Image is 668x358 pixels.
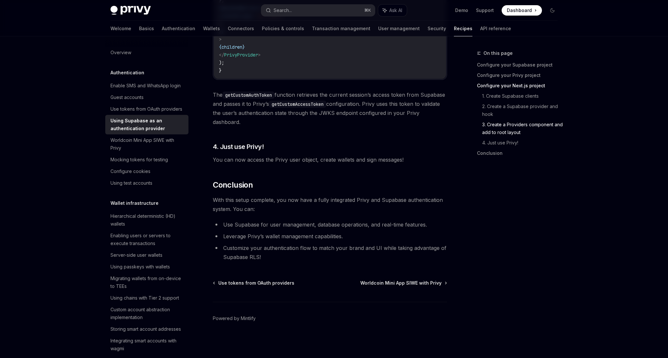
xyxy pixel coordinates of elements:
a: Basics [139,21,154,36]
span: > [258,52,261,58]
a: Authentication [162,21,195,36]
span: 4. Just use Privy! [213,142,264,151]
a: Overview [105,47,188,58]
a: User management [378,21,420,36]
span: You can now access the Privy user object, create wallets and sign messages! [213,155,447,164]
a: API reference [480,21,511,36]
a: Worldcoin Mini App SIWE with Privy [105,134,188,154]
a: 4. Just use Privy! [482,138,563,148]
a: Support [476,7,494,14]
a: Recipes [454,21,472,36]
span: Dashboard [507,7,532,14]
a: Policies & controls [262,21,304,36]
code: getCustomAccessToken [269,101,326,108]
button: Toggle dark mode [547,5,558,16]
span: { [219,44,222,50]
a: Configure your Supabase project [477,60,563,70]
span: } [219,68,222,73]
a: Use tokens from OAuth providers [105,103,188,115]
a: Enable SMS and WhatsApp login [105,80,188,92]
a: 3. Create a Providers component and add to root layout [482,119,563,138]
a: Transaction management [312,21,370,36]
a: Welcome [110,21,131,36]
a: Custom account abstraction implementation [105,304,188,323]
a: Using Supabase as an authentication provider [105,115,188,134]
a: Configure your Privy project [477,70,563,80]
div: Using test accounts [110,179,152,187]
div: Search... [274,6,292,14]
span: Ask AI [389,7,402,14]
div: Enabling users or servers to execute transactions [110,232,185,247]
a: Enabling users or servers to execute transactions [105,230,188,249]
a: Using passkeys with wallets [105,261,188,273]
div: Enable SMS and WhatsApp login [110,82,181,90]
span: children [222,44,242,50]
span: > [219,36,222,42]
div: Use tokens from OAuth providers [110,105,182,113]
span: </ [219,52,224,58]
li: Leverage Privy’s wallet management capabilities. [213,232,447,241]
a: Connectors [228,21,254,36]
a: Mocking tokens for testing [105,154,188,166]
span: Conclusion [213,180,253,190]
a: Worldcoin Mini App SIWE with Privy [360,280,446,286]
a: Dashboard [502,5,542,16]
a: Migrating wallets from on-device to TEEs [105,273,188,292]
div: Mocking tokens for testing [110,156,168,164]
span: On this page [483,49,513,57]
div: Overview [110,49,131,56]
div: Custom account abstraction implementation [110,306,185,321]
a: Configure cookies [105,166,188,177]
span: PrivyProvider [224,52,258,58]
a: Conclusion [477,148,563,158]
li: Use Supabase for user management, database operations, and real-time features. [213,220,447,229]
a: Use tokens from OAuth providers [213,280,294,286]
div: Using chains with Tier 2 support [110,294,179,302]
div: Storing smart account addresses [110,325,181,333]
a: Storing smart account addresses [105,323,188,335]
a: Integrating smart accounts with wagmi [105,335,188,354]
h5: Wallet infrastructure [110,199,159,207]
div: Configure cookies [110,167,150,175]
span: ⌘ K [364,8,371,13]
img: dark logo [110,6,151,15]
h5: Authentication [110,69,144,77]
span: } [242,44,245,50]
a: Using chains with Tier 2 support [105,292,188,304]
div: Hierarchical deterministic (HD) wallets [110,212,185,228]
a: Hierarchical deterministic (HD) wallets [105,210,188,230]
a: Security [428,21,446,36]
a: 2. Create a Supabase provider and hook [482,101,563,119]
a: 1. Create Supabase clients [482,91,563,101]
div: Server-side user wallets [110,251,162,259]
a: Powered by Mintlify [213,315,256,322]
li: Customize your authentication flow to match your brand and UI while taking advantage of Supabase ... [213,243,447,262]
a: Guest accounts [105,92,188,103]
div: Integrating smart accounts with wagmi [110,337,185,352]
button: Search...⌘K [261,5,375,16]
a: Wallets [203,21,220,36]
div: Using Supabase as an authentication provider [110,117,185,132]
a: Server-side user wallets [105,249,188,261]
a: Using test accounts [105,177,188,189]
div: Migrating wallets from on-device to TEEs [110,275,185,290]
span: With this setup complete, you now have a fully integrated Privy and Supabase authentication syste... [213,195,447,214]
code: getCustomAuthToken [223,92,275,99]
div: Guest accounts [110,93,144,101]
div: Worldcoin Mini App SIWE with Privy [110,136,185,152]
div: Using passkeys with wallets [110,263,170,271]
span: Worldcoin Mini App SIWE with Privy [360,280,442,286]
span: ); [219,60,224,66]
span: Use tokens from OAuth providers [218,280,294,286]
a: Configure your Next.js project [477,80,563,91]
button: Ask AI [378,5,407,16]
span: The function retrieves the current session’s access token from Supabase and passes it to Privy’s ... [213,90,447,127]
a: Demo [455,7,468,14]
